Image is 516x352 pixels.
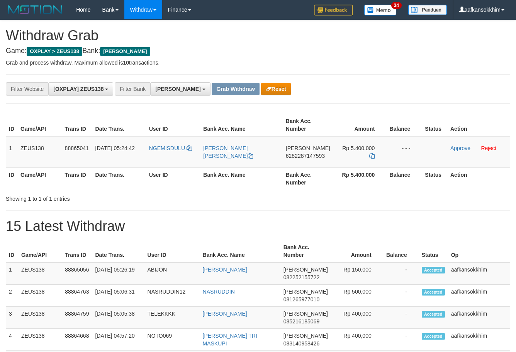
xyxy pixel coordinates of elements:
th: Bank Acc. Number [283,167,333,190]
th: ID [6,167,17,190]
th: Op [448,240,510,262]
p: Grab and process withdraw. Maximum allowed is transactions. [6,59,510,67]
td: Rp 500,000 [331,285,383,307]
a: [PERSON_NAME] [PERSON_NAME] [203,145,253,159]
td: 2 [6,285,18,307]
span: 34 [391,2,402,9]
span: Accepted [422,311,445,318]
div: Filter Bank [115,82,150,96]
a: [PERSON_NAME] TRI MASKUPI [203,333,257,347]
th: Bank Acc. Name [200,167,282,190]
span: [DATE] 05:24:42 [95,145,135,151]
th: Bank Acc. Name [200,114,282,136]
th: Date Trans. [92,240,144,262]
th: User ID [144,240,200,262]
span: Copy 6282287147593 to clipboard [286,153,325,159]
div: Showing 1 to 1 of 1 entries [6,192,209,203]
th: Status [419,240,448,262]
button: Grab Withdraw [212,83,259,95]
span: [PERSON_NAME] [283,289,328,295]
span: Accepted [422,267,445,273]
h1: Withdraw Grab [6,28,510,43]
td: ZEUS138 [18,262,62,285]
td: - [383,285,419,307]
span: Rp 5.400.000 [342,145,375,151]
td: NASRUDDIN12 [144,285,200,307]
td: - [383,307,419,329]
th: Date Trans. [92,167,146,190]
th: Status [422,114,447,136]
th: Balance [383,240,419,262]
td: ZEUS138 [17,136,62,168]
td: 88864763 [62,285,92,307]
th: Bank Acc. Number [283,114,333,136]
td: Rp 150,000 [331,262,383,285]
span: [PERSON_NAME] [286,145,330,151]
span: [PERSON_NAME] [283,267,328,273]
td: 88865056 [62,262,92,285]
span: Copy 081265977010 to clipboard [283,296,319,302]
th: Trans ID [62,167,92,190]
img: Feedback.jpg [314,5,353,15]
img: Button%20Memo.svg [364,5,397,15]
h4: Game: Bank: [6,47,510,55]
th: Amount [331,240,383,262]
span: Accepted [422,289,445,296]
a: Reject [481,145,496,151]
a: [PERSON_NAME] [203,311,247,317]
th: User ID [146,167,200,190]
th: Status [422,167,447,190]
th: Game/API [17,114,62,136]
strong: 10 [123,60,129,66]
td: - - - [386,136,422,168]
span: Copy 085216185069 to clipboard [283,318,319,325]
button: [OXPLAY] ZEUS138 [48,82,113,96]
h1: 15 Latest Withdraw [6,219,510,234]
th: Bank Acc. Number [280,240,331,262]
th: Trans ID [62,240,92,262]
img: panduan.png [408,5,447,15]
th: ID [6,114,17,136]
span: 88865041 [65,145,89,151]
a: [PERSON_NAME] [203,267,247,273]
img: MOTION_logo.png [6,4,64,15]
td: Rp 400,000 [331,307,383,329]
th: Game/API [17,167,62,190]
span: [OXPLAY] ZEUS138 [53,86,104,92]
td: 1 [6,136,17,168]
td: 4 [6,329,18,351]
button: Reset [261,83,291,95]
span: Copy 083140958426 to clipboard [283,340,319,347]
a: NASRUDDIN [203,289,235,295]
td: TELEKKKK [144,307,200,329]
span: NGEMISDULU [149,145,185,151]
td: [DATE] 04:57:20 [92,329,144,351]
td: [DATE] 05:06:31 [92,285,144,307]
td: [DATE] 05:05:38 [92,307,144,329]
td: [DATE] 05:26:19 [92,262,144,285]
td: ZEUS138 [18,307,62,329]
th: Action [447,167,510,190]
span: [PERSON_NAME] [155,86,200,92]
th: Game/API [18,240,62,262]
span: Accepted [422,333,445,340]
a: Approve [450,145,470,151]
th: ID [6,240,18,262]
span: [PERSON_NAME] [283,311,328,317]
span: Copy 082252155722 to clipboard [283,274,319,280]
td: - [383,262,419,285]
a: Copy 5400000 to clipboard [369,153,375,159]
th: User ID [146,114,200,136]
th: Trans ID [62,114,92,136]
a: NGEMISDULU [149,145,192,151]
td: NOTO069 [144,329,200,351]
span: [PERSON_NAME] [283,333,328,339]
td: aafkansokkhim [448,285,510,307]
td: - [383,329,419,351]
td: 88864759 [62,307,92,329]
th: Bank Acc. Name [200,240,280,262]
th: Amount [333,114,386,136]
th: Action [447,114,510,136]
td: aafkansokkhim [448,329,510,351]
td: Rp 400,000 [331,329,383,351]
